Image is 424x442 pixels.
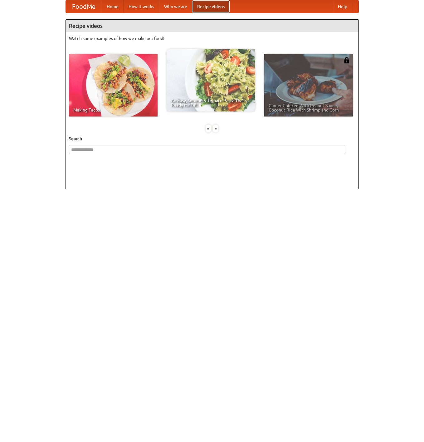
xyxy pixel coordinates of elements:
span: An Easy, Summery Tomato Pasta That's Ready for Fall [171,98,251,107]
a: How it works [124,0,159,13]
img: 483408.png [344,57,350,63]
div: » [213,125,218,132]
h4: Recipe videos [66,20,358,32]
a: Home [102,0,124,13]
a: Recipe videos [192,0,230,13]
a: Making Tacos [69,54,158,117]
p: Watch some examples of how we make our food! [69,35,355,42]
a: FoodMe [66,0,102,13]
a: Help [333,0,352,13]
div: « [206,125,211,132]
a: An Easy, Summery Tomato Pasta That's Ready for Fall [167,49,255,112]
a: Who we are [159,0,192,13]
h5: Search [69,136,355,142]
span: Making Tacos [73,108,153,112]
